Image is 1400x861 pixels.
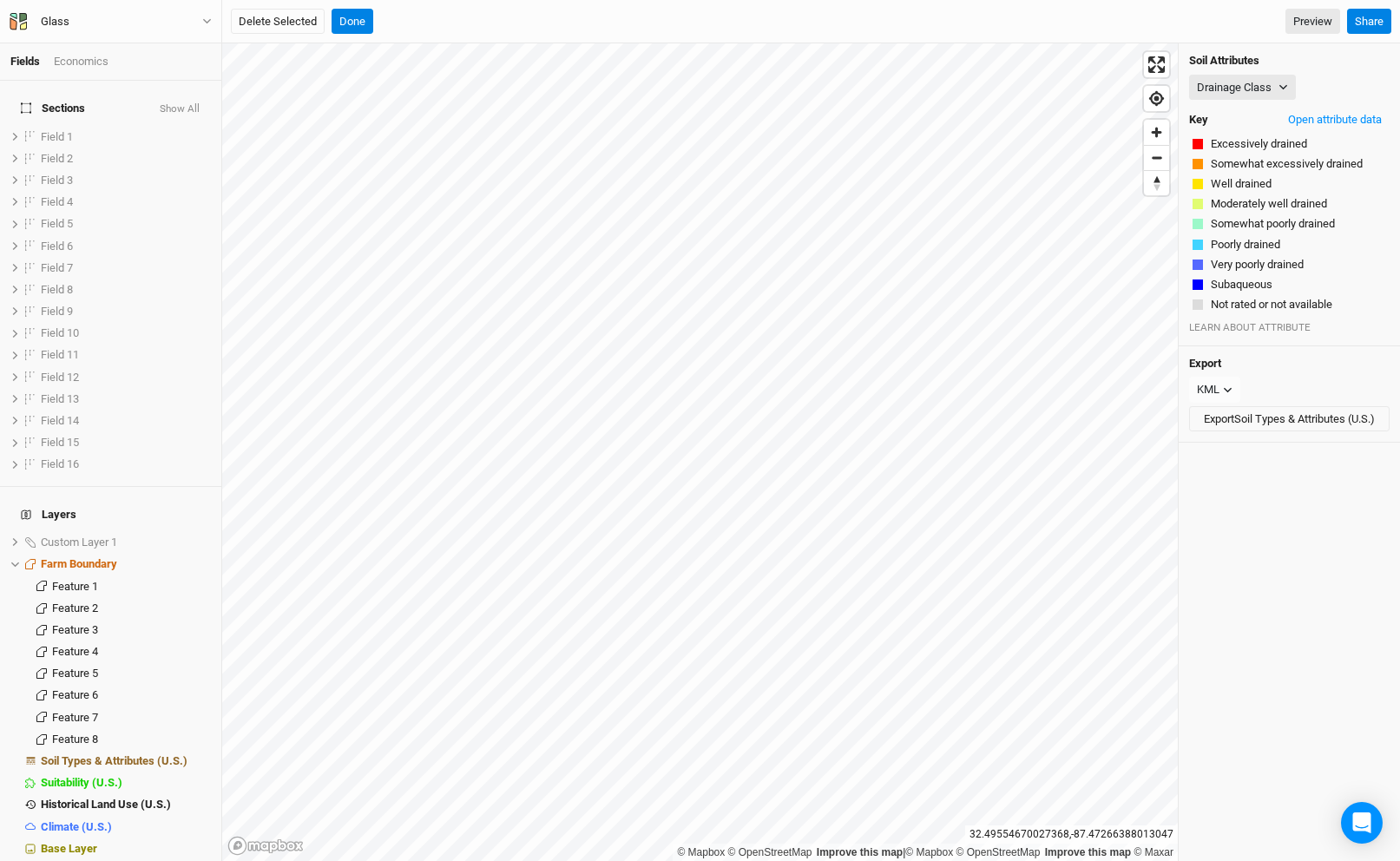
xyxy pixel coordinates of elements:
[41,557,211,571] div: Farm Boundary
[41,371,79,384] span: Field 12
[52,688,211,702] div: Feature 6
[41,261,73,274] span: Field 7
[41,842,211,856] div: Base Layer
[52,580,98,593] span: Feature 1
[41,820,112,833] span: Climate (U.S.)
[41,326,79,339] span: Field 10
[1210,256,1305,273] button: Very poorly drained
[41,13,69,30] div: Glass
[10,55,40,68] a: Fields
[41,152,73,165] span: Field 2
[1189,320,1390,334] div: LEARN ABOUT ATTRIBUTE
[52,623,211,637] div: Feature 3
[52,711,211,725] div: Feature 7
[1189,406,1390,432] button: ExportSoil Types & Attributes (U.S.)
[52,580,211,594] div: Feature 1
[1144,146,1169,170] span: Zoom out
[9,12,213,31] button: Glass
[1347,9,1391,35] button: Share
[41,195,211,209] div: Field 4
[21,102,85,115] span: Sections
[41,195,73,208] span: Field 4
[1144,171,1169,195] span: Reset bearing to north
[817,846,903,858] a: Improve this map
[677,844,1173,861] div: |
[52,601,211,615] div: Feature 2
[41,371,211,384] div: Field 12
[41,392,211,406] div: Field 13
[52,667,211,680] div: Feature 5
[41,152,211,166] div: Field 2
[41,174,211,187] div: Field 3
[41,754,211,768] div: Soil Types & Attributes (U.S.)
[956,846,1041,858] a: OpenStreetMap
[41,392,79,405] span: Field 13
[41,457,211,471] div: Field 16
[54,54,108,69] div: Economics
[965,825,1178,844] div: 32.49554670027368 , -87.47266388013047
[41,305,211,319] div: Field 9
[41,283,211,297] div: Field 8
[1280,107,1390,133] button: Open attribute data
[41,798,171,811] span: Historical Land Use (U.S.)
[52,733,98,746] span: Feature 8
[1144,86,1169,111] button: Find my location
[41,261,211,275] div: Field 7
[1189,357,1390,371] h4: Export
[1134,846,1173,858] a: Maxar
[41,798,211,812] div: Historical Land Use (U.S.)
[41,820,211,834] div: Climate (U.S.)
[332,9,373,35] button: Done
[1144,120,1169,145] button: Zoom in
[1210,175,1272,193] button: Well drained
[1210,155,1364,173] button: Somewhat excessively drained
[41,457,79,470] span: Field 16
[1210,236,1281,253] button: Poorly drained
[677,846,725,858] a: Mapbox
[1144,52,1169,77] button: Enter fullscreen
[222,43,1178,861] canvas: Map
[41,754,187,767] span: Soil Types & Attributes (U.S.)
[41,240,211,253] div: Field 6
[52,645,98,658] span: Feature 4
[41,305,73,318] span: Field 9
[1197,381,1219,398] div: KML
[41,536,117,549] span: Custom Layer 1
[1210,215,1336,233] button: Somewhat poorly drained
[41,130,211,144] div: Field 1
[10,497,211,532] h4: Layers
[1144,170,1169,195] button: Reset bearing to north
[52,688,98,701] span: Feature 6
[41,557,117,570] span: Farm Boundary
[41,776,122,789] span: Suitability (U.S.)
[52,667,98,680] span: Feature 5
[1045,846,1131,858] a: Improve this map
[905,846,953,858] a: Mapbox
[1210,135,1308,153] button: Excessively drained
[1189,75,1296,101] button: Drainage Class
[41,130,73,143] span: Field 1
[41,414,211,428] div: Field 14
[1210,276,1273,293] button: Subaqueous
[1144,145,1169,170] button: Zoom out
[41,414,79,427] span: Field 14
[1210,296,1333,313] button: Not rated or not available
[52,645,211,659] div: Feature 4
[1341,802,1383,844] div: Open Intercom Messenger
[227,836,304,856] a: Mapbox logo
[728,846,812,858] a: OpenStreetMap
[41,348,79,361] span: Field 11
[159,103,200,115] button: Show All
[41,842,97,855] span: Base Layer
[41,217,73,230] span: Field 5
[41,436,211,450] div: Field 15
[1189,113,1208,127] h4: Key
[1210,195,1328,213] button: Moderately well drained
[1189,377,1240,403] button: KML
[41,326,211,340] div: Field 10
[52,711,98,724] span: Feature 7
[41,283,73,296] span: Field 8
